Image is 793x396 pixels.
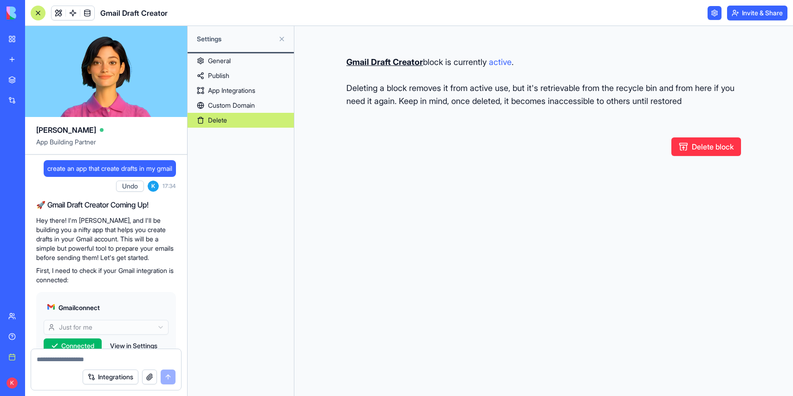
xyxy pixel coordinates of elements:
[188,68,294,83] a: Publish
[47,164,172,173] span: create an app that create drafts in my gmail
[489,57,512,67] span: active
[197,34,274,44] span: Settings
[36,124,96,136] span: [PERSON_NAME]
[36,199,176,210] h2: 🚀 Gmail Draft Creator Coming Up!
[100,7,168,19] h1: Gmail Draft Creator
[47,303,55,311] img: gmail
[162,182,176,190] span: 17:34
[188,98,294,113] a: Custom Domain
[36,266,176,285] p: First, I need to check if your Gmail integration is connected:
[188,53,294,68] a: General
[61,341,94,351] span: Connected
[105,338,162,353] button: View in Settings
[346,56,741,108] div: Deleting a block removes it from active use, but it's retrievable from the recycle bin and from h...
[346,57,423,67] b: Gmail Draft Creator
[148,181,159,192] span: K
[83,370,138,384] button: Integrations
[6,6,64,19] img: logo
[188,113,294,128] a: Delete
[36,137,176,154] span: App Building Partner
[44,338,102,353] button: Connected
[58,303,100,312] span: Gmail connect
[727,6,787,20] button: Invite & Share
[188,83,294,98] a: App Integrations
[116,181,144,192] button: Undo
[346,56,741,69] h3: block is currently .
[6,377,18,389] span: K
[36,216,176,262] p: Hey there! I'm [PERSON_NAME], and I'll be building you a nifty app that helps you create drafts i...
[671,137,741,156] button: Delete block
